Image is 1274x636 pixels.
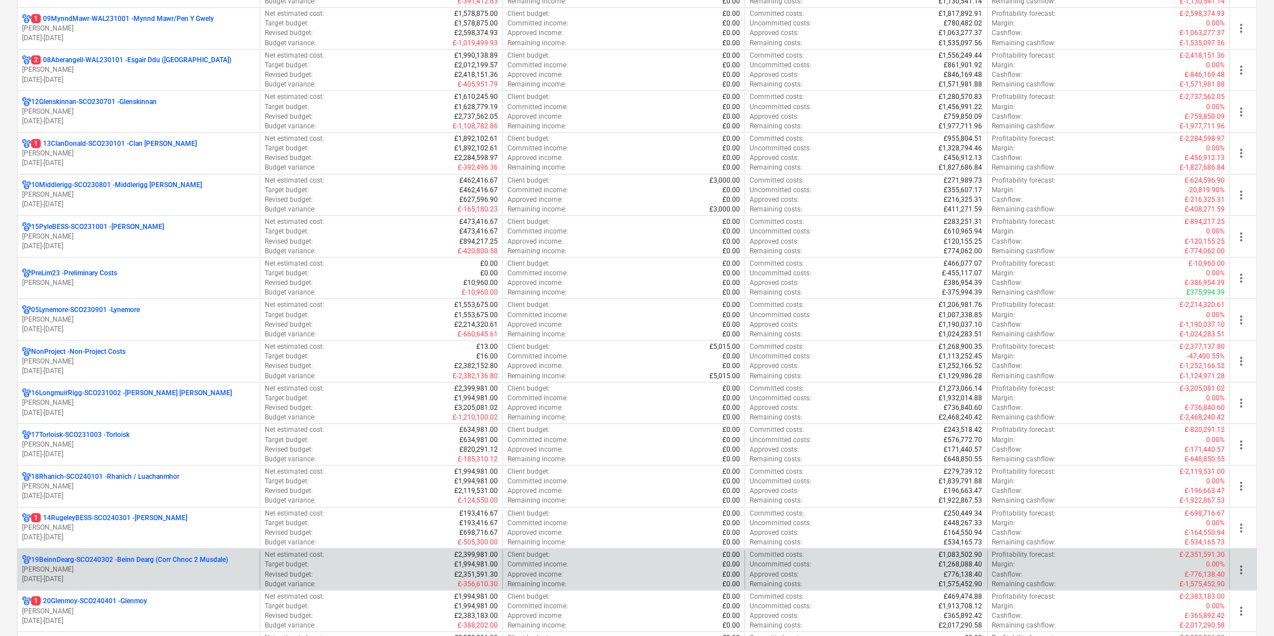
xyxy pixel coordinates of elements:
[750,19,811,28] p: Uncommitted costs :
[265,112,313,122] p: Revised budget :
[265,217,324,227] p: Net estimated cost :
[992,144,1015,153] p: Margin :
[459,176,498,185] p: £462,416.67
[454,19,498,28] p: £1,578,875.00
[944,237,983,246] p: £120,155.25
[992,9,1056,19] p: Profitability forecast :
[22,449,255,459] p: [DATE] - [DATE]
[265,153,313,163] p: Revised budget :
[22,107,255,116] p: [PERSON_NAME]
[459,195,498,205] p: £627,596.90
[722,80,740,89] p: £0.00
[459,237,498,246] p: £894,217.25
[944,176,983,185] p: £271,989.73
[454,92,498,102] p: £1,610,245.90
[992,102,1015,112] p: Margin :
[750,163,802,172] p: Remaining costs :
[944,60,983,70] p: £861,901.92
[992,246,1056,256] p: Remaining cashflow :
[1185,112,1225,122] p: £-759,850.09
[507,102,568,112] p: Committed income :
[722,19,740,28] p: £0.00
[22,596,31,606] div: Project has multi currencies enabled
[992,80,1056,89] p: Remaining cashflow :
[750,80,802,89] p: Remaining costs :
[1180,80,1225,89] p: £-1,571,981.88
[454,9,498,19] p: £1,578,875.00
[1234,563,1248,577] span: more_vert
[453,122,498,131] p: £-1,108,782.86
[458,163,498,172] p: £-392,496.36
[1234,521,1248,535] span: more_vert
[22,347,255,376] div: NonProject -Non-Project Costs[PERSON_NAME][DATE]-[DATE]
[507,19,568,28] p: Committed income :
[22,278,255,288] p: [PERSON_NAME]
[22,357,255,366] p: [PERSON_NAME]
[1206,19,1225,28] p: 0.00%
[265,28,313,38] p: Revised budget :
[939,9,983,19] p: £1,817,892.91
[265,195,313,205] p: Revised budget :
[992,227,1015,236] p: Margin :
[22,200,255,209] p: [DATE] - [DATE]
[265,60,309,70] p: Target budget :
[454,60,498,70] p: £2,012,199.57
[22,491,255,501] p: [DATE] - [DATE]
[1234,105,1248,119] span: more_vert
[750,195,799,205] p: Approved costs :
[507,134,550,144] p: Client budget :
[31,139,41,148] span: 1
[1234,396,1248,410] span: more_vert
[31,14,41,23] span: 1
[265,205,316,214] p: Budget variance :
[939,163,983,172] p: £1,827,686.84
[507,92,550,102] p: Client budget :
[458,205,498,214] p: £-165,180.23
[22,565,255,574] p: [PERSON_NAME]
[1180,38,1225,48] p: £-1,535,097.56
[22,222,31,232] div: Project has multi currencies enabled
[454,28,498,38] p: £2,598,374.93
[1234,271,1248,285] span: more_vert
[939,144,983,153] p: £1,328,794.46
[1206,60,1225,70] p: 0.00%
[265,9,324,19] p: Net estimated cost :
[750,122,802,131] p: Remaining costs :
[22,33,255,43] p: [DATE] - [DATE]
[992,217,1056,227] p: Profitability forecast :
[31,472,179,482] p: 18Rhanich-SCO240101 - Rhanich / Luachanmhor
[22,241,255,251] p: [DATE] - [DATE]
[722,51,740,60] p: £0.00
[722,122,740,131] p: £0.00
[22,472,255,501] div: 18Rhanich-SCO240101 -Rhanich / Luachanmhor[PERSON_NAME][DATE]-[DATE]
[31,55,231,65] p: 08Aberangell-WAL230101 - Esgair Ddu ([GEOGRAPHIC_DATA])
[722,60,740,70] p: £0.00
[265,38,316,48] p: Budget variance :
[750,144,811,153] p: Uncommitted costs :
[722,185,740,195] p: £0.00
[265,227,309,236] p: Target budget :
[22,14,255,43] div: 109MynndMawr-WAL231001 -Mynnd Mawr/Pen Y Gwely[PERSON_NAME][DATE]-[DATE]
[507,246,566,256] p: Remaining income :
[992,38,1056,48] p: Remaining cashflow :
[1185,246,1225,256] p: £-774,062.00
[507,38,566,48] p: Remaining income :
[1185,217,1225,227] p: £-894,217.25
[265,163,316,172] p: Budget variance :
[750,9,804,19] p: Committed costs :
[22,513,31,523] div: Project has multi currencies enabled
[22,513,255,542] div: 114RugeleyBESS-SCO240301 -[PERSON_NAME][PERSON_NAME][DATE]-[DATE]
[992,51,1056,60] p: Profitability forecast :
[750,217,804,227] p: Committed costs :
[507,227,568,236] p: Committed income :
[22,139,255,168] div: 113ClanDonald-SCO230101 -Clan [PERSON_NAME][PERSON_NAME][DATE]-[DATE]
[31,180,202,190] p: 10Middlerigg-SCO230801 - Middlerigg [PERSON_NAME]
[507,80,566,89] p: Remaining income :
[992,176,1056,185] p: Profitability forecast :
[265,19,309,28] p: Target budget :
[22,388,255,417] div: 16LongmuirRigg-SCO231002 -[PERSON_NAME] [PERSON_NAME][PERSON_NAME][DATE]-[DATE]
[22,440,255,449] p: [PERSON_NAME]
[992,195,1023,205] p: Cashflow :
[750,51,804,60] p: Committed costs :
[1206,102,1225,112] p: 0.00%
